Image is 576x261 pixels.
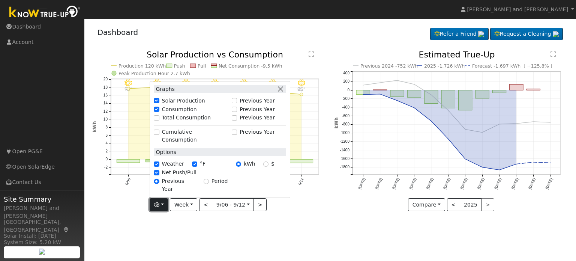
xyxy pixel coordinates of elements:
text: 6 [105,133,108,137]
button: Week [170,198,197,211]
i: 9/12 - Clear [298,79,305,87]
a: Dashboard [97,28,138,37]
text: Pull [198,63,206,69]
div: System Size: 5.20 kW [4,238,80,246]
text: 12 [103,109,108,113]
text: 20 [103,77,108,81]
circle: onclick="" [379,81,382,84]
rect: onclick="" [407,90,421,97]
input: Previous Year [232,107,237,112]
text: 8 [105,125,108,130]
div: [GEOGRAPHIC_DATA], [GEOGRAPHIC_DATA] [4,218,80,234]
rect: onclick="" [459,90,472,110]
label: Previous Year [240,97,275,105]
rect: onclick="" [441,90,455,108]
circle: onclick="" [413,83,416,86]
text: 14 [103,101,108,106]
div: [PERSON_NAME] and [PERSON_NAME] [4,204,80,220]
circle: onclick="" [361,84,364,87]
input: Previous Year [232,115,237,121]
circle: onclick="" [498,123,501,126]
text: 16 [103,93,108,97]
rect: onclick="" [356,90,370,95]
text: [DATE] [494,177,502,190]
label: $ [271,160,274,168]
label: Previous Year [162,177,196,193]
text: -1800 [340,165,349,169]
circle: onclick="" [447,109,450,112]
text: kWh [334,118,339,129]
input: Period [204,179,209,184]
text: kWh [92,121,97,133]
circle: onclick="" [481,131,484,134]
rect: onclick="" [117,160,140,163]
circle: onclick="" [300,93,303,96]
text: [DATE] [442,177,451,190]
text: Push [174,63,185,69]
text: [DATE] [528,177,536,190]
text: -800 [342,122,349,127]
rect: onclick="" [424,90,438,103]
circle: onclick="" [515,122,518,125]
text: Net Consumption -9.5 kWh [219,63,282,69]
input: Previous Year [232,130,237,135]
p: 85° [295,87,308,91]
text:  [309,51,314,57]
input: Solar Production [154,98,159,103]
label: Solar Production [162,97,205,105]
img: Know True-Up [6,4,84,21]
circle: onclick="" [430,94,433,97]
text: Solar Production vs Consumption [147,50,283,59]
span: Site Summary [4,194,80,204]
text: Production 120 kWh [118,63,166,69]
text: 0 [105,157,108,161]
text: Estimated True-Up [419,50,495,59]
text: 400 [343,71,349,75]
div: Solar Install: [DATE] [4,232,80,240]
text: -1600 [340,157,349,161]
circle: onclick="" [361,93,364,96]
rect: onclick="" [527,89,540,90]
label: Options [154,148,176,156]
circle: onclick="" [430,120,433,123]
circle: onclick="" [498,169,501,172]
label: Period [211,177,228,185]
input: kWh [236,161,241,167]
label: Previous Year [240,105,275,113]
text: -2 [104,165,108,169]
input: Previous Year [154,179,159,184]
text: 2 [105,149,108,153]
text: [DATE] [511,177,519,190]
text: [DATE] [374,177,383,190]
text: [DATE] [391,177,400,190]
button: < [199,198,212,211]
circle: onclick="" [464,158,467,161]
text: -600 [342,114,349,118]
label: Net Push/Pull [162,169,196,177]
rect: onclick="" [493,90,506,93]
circle: onclick="" [481,166,484,169]
text: Previous 2024 -752 kWh [360,63,418,69]
rect: onclick="" [290,160,313,163]
a: Refer a Friend [430,28,489,41]
a: Map [63,227,70,233]
text: -1000 [340,131,349,135]
label: Cumulative Consumption [162,128,228,144]
rect: onclick="" [475,90,489,98]
text: 0 [347,88,349,92]
circle: onclick="" [549,161,552,164]
circle: onclick="" [396,99,399,102]
input: Total Consumption [154,115,159,121]
a: Request a Cleaning [490,28,563,41]
img: retrieve [478,31,484,37]
label: Weather [162,160,184,168]
label: Previous Year [240,114,275,122]
label: Consumption [162,105,197,113]
text:  [550,51,556,57]
text: Peak Production Hour 2.7 kWh [118,71,190,76]
circle: onclick="" [379,93,382,96]
span: [PERSON_NAME] and [PERSON_NAME] [467,6,568,12]
label: Graphs [154,85,175,93]
p: 93° [121,87,135,91]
